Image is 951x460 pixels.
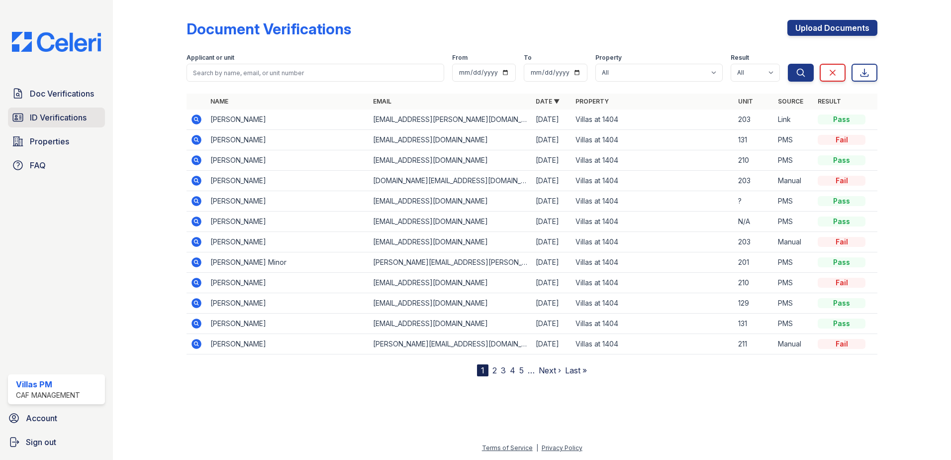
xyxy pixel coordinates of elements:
[818,155,865,165] div: Pass
[818,115,865,124] div: Pass
[734,110,774,130] td: 203
[774,130,814,150] td: PMS
[369,150,532,171] td: [EMAIL_ADDRESS][DOMAIN_NAME]
[30,135,69,147] span: Properties
[774,212,814,232] td: PMS
[734,150,774,171] td: 210
[571,212,734,232] td: Villas at 1404
[774,273,814,293] td: PMS
[774,191,814,212] td: PMS
[532,293,571,314] td: [DATE]
[734,314,774,334] td: 131
[571,191,734,212] td: Villas at 1404
[206,252,369,273] td: [PERSON_NAME] Minor
[532,171,571,191] td: [DATE]
[774,150,814,171] td: PMS
[532,191,571,212] td: [DATE]
[206,171,369,191] td: [PERSON_NAME]
[206,130,369,150] td: [PERSON_NAME]
[519,365,524,375] a: 5
[492,365,497,375] a: 2
[532,110,571,130] td: [DATE]
[26,412,57,424] span: Account
[369,232,532,252] td: [EMAIL_ADDRESS][DOMAIN_NAME]
[206,293,369,314] td: [PERSON_NAME]
[571,314,734,334] td: Villas at 1404
[482,444,533,452] a: Terms of Service
[206,314,369,334] td: [PERSON_NAME]
[734,130,774,150] td: 131
[571,232,734,252] td: Villas at 1404
[774,110,814,130] td: Link
[26,436,56,448] span: Sign out
[571,171,734,191] td: Villas at 1404
[575,98,609,105] a: Property
[532,232,571,252] td: [DATE]
[4,32,109,52] img: CE_Logo_Blue-a8612792a0a2168367f1c8372b55b34899dd931a85d93a1a3d3e32e68fde9ad4.png
[187,20,351,38] div: Document Verifications
[4,432,109,452] a: Sign out
[30,112,87,123] span: ID Verifications
[369,252,532,273] td: [PERSON_NAME][EMAIL_ADDRESS][PERSON_NAME][DOMAIN_NAME]
[818,176,865,186] div: Fail
[787,20,877,36] a: Upload Documents
[206,232,369,252] td: [PERSON_NAME]
[818,196,865,206] div: Pass
[373,98,391,105] a: Email
[571,334,734,354] td: Villas at 1404
[731,54,749,62] label: Result
[206,110,369,130] td: [PERSON_NAME]
[8,84,105,104] a: Doc Verifications
[369,130,532,150] td: [EMAIL_ADDRESS][DOMAIN_NAME]
[528,364,535,376] span: …
[452,54,468,62] label: From
[818,217,865,227] div: Pass
[818,98,841,105] a: Result
[734,252,774,273] td: 201
[369,212,532,232] td: [EMAIL_ADDRESS][DOMAIN_NAME]
[778,98,803,105] a: Source
[8,155,105,175] a: FAQ
[30,159,46,171] span: FAQ
[774,232,814,252] td: Manual
[369,314,532,334] td: [EMAIL_ADDRESS][DOMAIN_NAME]
[539,365,561,375] a: Next ›
[542,444,582,452] a: Privacy Policy
[477,364,488,376] div: 1
[734,171,774,191] td: 203
[774,293,814,314] td: PMS
[734,334,774,354] td: 211
[734,191,774,212] td: ?
[532,273,571,293] td: [DATE]
[30,88,94,100] span: Doc Verifications
[595,54,622,62] label: Property
[369,171,532,191] td: [DOMAIN_NAME][EMAIL_ADDRESS][DOMAIN_NAME]
[510,365,515,375] a: 4
[774,252,814,273] td: PMS
[565,365,587,375] a: Last »
[734,212,774,232] td: N/A
[738,98,753,105] a: Unit
[8,108,105,127] a: ID Verifications
[571,110,734,130] td: Villas at 1404
[532,212,571,232] td: [DATE]
[734,293,774,314] td: 129
[774,171,814,191] td: Manual
[206,212,369,232] td: [PERSON_NAME]
[369,110,532,130] td: [EMAIL_ADDRESS][PERSON_NAME][DOMAIN_NAME]
[206,191,369,212] td: [PERSON_NAME]
[774,334,814,354] td: Manual
[734,273,774,293] td: 210
[818,135,865,145] div: Fail
[206,334,369,354] td: [PERSON_NAME]
[369,293,532,314] td: [EMAIL_ADDRESS][DOMAIN_NAME]
[571,273,734,293] td: Villas at 1404
[8,131,105,151] a: Properties
[536,98,560,105] a: Date ▼
[206,273,369,293] td: [PERSON_NAME]
[532,252,571,273] td: [DATE]
[369,191,532,212] td: [EMAIL_ADDRESS][DOMAIN_NAME]
[818,237,865,247] div: Fail
[818,278,865,288] div: Fail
